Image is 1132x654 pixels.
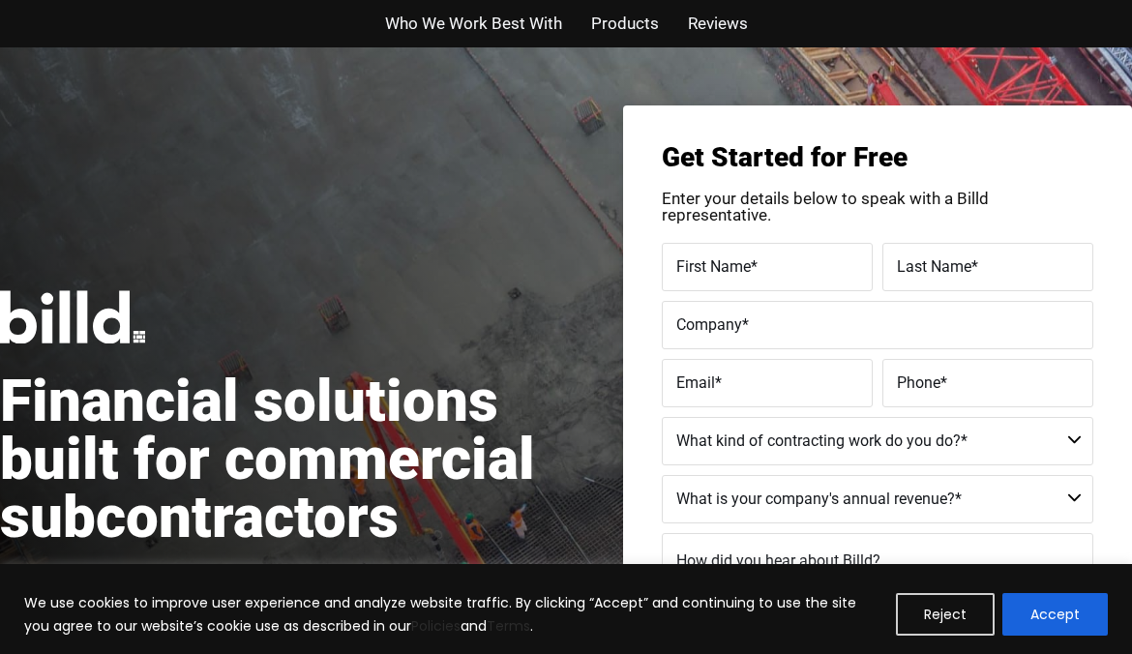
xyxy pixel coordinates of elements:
[385,10,562,38] a: Who We Work Best With
[896,593,995,636] button: Reject
[662,191,1094,223] p: Enter your details below to speak with a Billd representative.
[676,314,742,333] span: Company
[662,144,1094,171] h3: Get Started for Free
[676,551,880,570] span: How did you hear about Billd?
[24,591,881,638] p: We use cookies to improve user experience and analyze website traffic. By clicking “Accept” and c...
[897,372,940,391] span: Phone
[1002,593,1108,636] button: Accept
[676,256,751,275] span: First Name
[487,616,530,636] a: Terms
[688,10,748,38] a: Reviews
[411,616,461,636] a: Policies
[676,372,715,391] span: Email
[897,256,971,275] span: Last Name
[591,10,659,38] a: Products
